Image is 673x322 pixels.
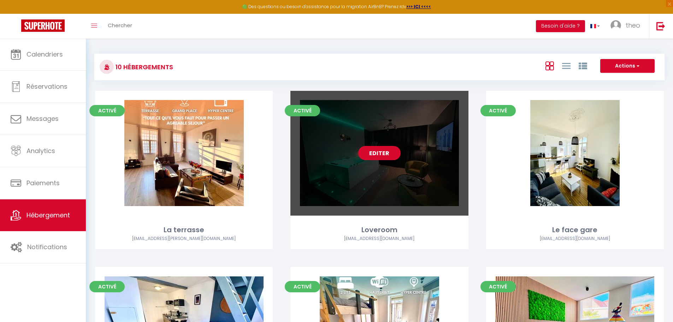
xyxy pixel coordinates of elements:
div: Airbnb [486,235,664,242]
span: Réservations [26,82,67,91]
span: Calendriers [26,50,63,59]
button: Actions [600,59,655,73]
button: Besoin d'aide ? [536,20,585,32]
div: Airbnb [95,235,273,242]
span: Activé [285,105,320,116]
span: Activé [480,281,516,292]
a: Vue en Liste [562,60,571,71]
img: Super Booking [21,19,65,32]
img: ... [610,20,621,31]
span: theo [626,21,640,30]
div: Airbnb [290,235,468,242]
span: Activé [89,281,125,292]
span: Paiements [26,178,60,187]
div: La terrasse [95,224,273,235]
span: Messages [26,114,59,123]
a: >>> ICI <<<< [406,4,431,10]
span: Activé [89,105,125,116]
a: ... theo [605,14,649,39]
a: Chercher [102,14,137,39]
div: Loveroom [290,224,468,235]
div: Le face gare [486,224,664,235]
h3: 10 Hébergements [114,59,173,75]
a: Vue en Box [545,60,554,71]
a: Vue par Groupe [579,60,587,71]
span: Chercher [108,22,132,29]
span: Activé [480,105,516,116]
span: Activé [285,281,320,292]
span: Analytics [26,146,55,155]
img: logout [656,22,665,30]
span: Hébergement [26,211,70,219]
a: Editer [358,146,401,160]
span: Notifications [27,242,67,251]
